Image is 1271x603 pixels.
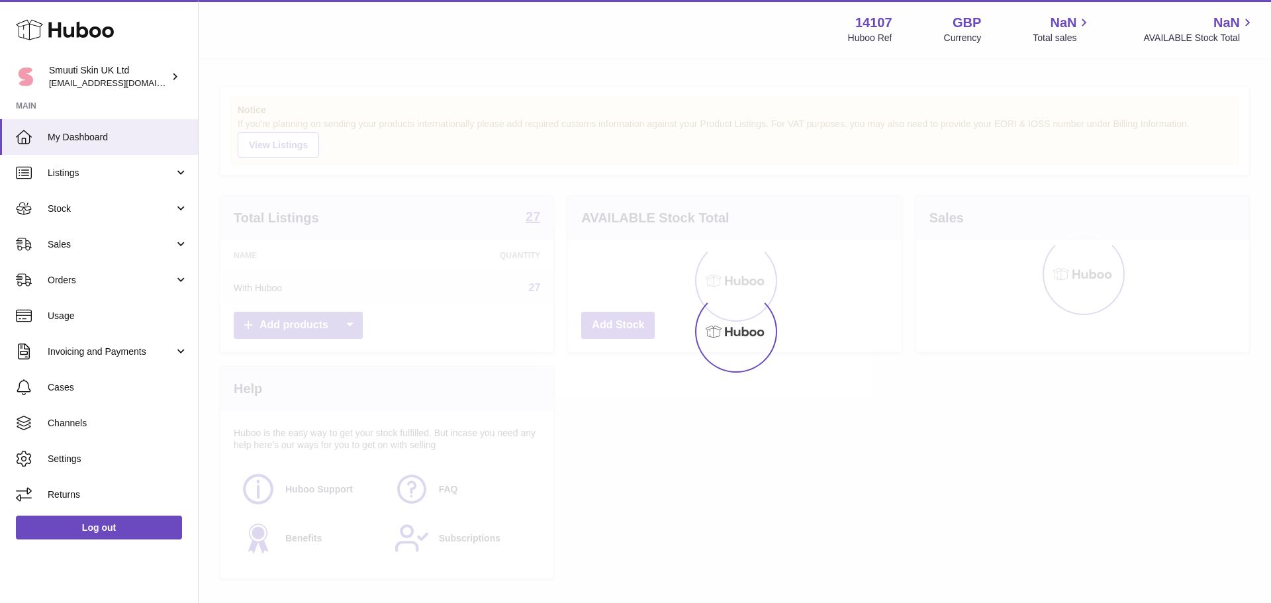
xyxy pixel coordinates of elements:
[48,381,188,394] span: Cases
[944,32,982,44] div: Currency
[49,77,195,88] span: [EMAIL_ADDRESS][DOMAIN_NAME]
[1033,14,1092,44] a: NaN Total sales
[48,488,188,501] span: Returns
[48,203,174,215] span: Stock
[48,310,188,322] span: Usage
[48,417,188,430] span: Channels
[848,32,892,44] div: Huboo Ref
[1050,14,1076,32] span: NaN
[16,67,36,87] img: internalAdmin-14107@internal.huboo.com
[48,346,174,358] span: Invoicing and Payments
[48,131,188,144] span: My Dashboard
[48,274,174,287] span: Orders
[48,453,188,465] span: Settings
[855,14,892,32] strong: 14107
[49,64,168,89] div: Smuuti Skin UK Ltd
[953,14,981,32] strong: GBP
[16,516,182,539] a: Log out
[1143,32,1255,44] span: AVAILABLE Stock Total
[48,238,174,251] span: Sales
[1213,14,1240,32] span: NaN
[1143,14,1255,44] a: NaN AVAILABLE Stock Total
[1033,32,1092,44] span: Total sales
[48,167,174,179] span: Listings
